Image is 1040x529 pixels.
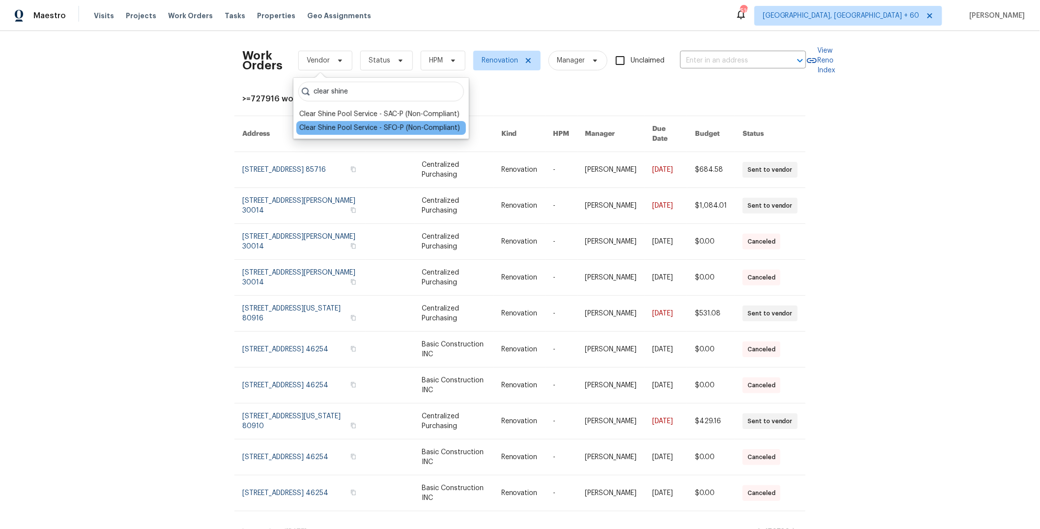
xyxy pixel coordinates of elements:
[493,116,546,152] th: Kind
[349,452,358,461] button: Copy Address
[349,206,358,215] button: Copy Address
[429,56,443,65] span: HPM
[242,51,283,70] h2: Work Orders
[546,152,578,188] td: -
[493,296,546,332] td: Renovation
[307,11,371,21] span: Geo Assignments
[763,11,920,21] span: [GEOGRAPHIC_DATA], [GEOGRAPHIC_DATA] + 60
[349,165,358,174] button: Copy Address
[687,116,735,152] th: Budget
[414,368,493,404] td: Basic Construction INC
[414,332,493,368] td: Basic Construction INC
[299,109,460,119] div: Clear Shine Pool Service - SAC-P (Non-Compliant)
[414,152,493,188] td: Centralized Purchasing
[631,56,664,66] span: Unclaimed
[578,368,645,404] td: [PERSON_NAME]
[414,260,493,296] td: Centralized Purchasing
[578,260,645,296] td: [PERSON_NAME]
[806,46,836,75] a: View Reno Index
[557,56,585,65] span: Manager
[414,296,493,332] td: Centralized Purchasing
[257,11,295,21] span: Properties
[546,332,578,368] td: -
[680,53,779,68] input: Enter in an address
[546,439,578,475] td: -
[414,439,493,475] td: Basic Construction INC
[966,11,1025,21] span: [PERSON_NAME]
[33,11,66,21] span: Maestro
[493,475,546,511] td: Renovation
[493,152,546,188] td: Renovation
[546,368,578,404] td: -
[414,188,493,224] td: Centralized Purchasing
[578,152,645,188] td: [PERSON_NAME]
[493,368,546,404] td: Renovation
[578,116,645,152] th: Manager
[546,188,578,224] td: -
[168,11,213,21] span: Work Orders
[578,332,645,368] td: [PERSON_NAME]
[493,224,546,260] td: Renovation
[578,404,645,439] td: [PERSON_NAME]
[546,224,578,260] td: -
[482,56,518,65] span: Renovation
[349,380,358,389] button: Copy Address
[349,421,358,430] button: Copy Address
[414,224,493,260] td: Centralized Purchasing
[225,12,245,19] span: Tasks
[578,188,645,224] td: [PERSON_NAME]
[740,6,747,16] div: 516
[578,224,645,260] td: [PERSON_NAME]
[242,94,798,104] div: >=727916 work orders
[126,11,156,21] span: Projects
[299,123,460,133] div: Clear Shine Pool Service - SFO-P (Non-Compliant)
[307,56,330,65] span: Vendor
[493,260,546,296] td: Renovation
[414,475,493,511] td: Basic Construction INC
[493,332,546,368] td: Renovation
[793,54,807,67] button: Open
[645,116,687,152] th: Due Date
[369,56,390,65] span: Status
[546,116,578,152] th: HPM
[94,11,114,21] span: Visits
[578,296,645,332] td: [PERSON_NAME]
[349,242,358,250] button: Copy Address
[493,188,546,224] td: Renovation
[493,439,546,475] td: Renovation
[578,475,645,511] td: [PERSON_NAME]
[546,296,578,332] td: -
[349,488,358,497] button: Copy Address
[735,116,806,152] th: Status
[546,404,578,439] td: -
[546,260,578,296] td: -
[578,439,645,475] td: [PERSON_NAME]
[349,278,358,286] button: Copy Address
[349,344,358,353] button: Copy Address
[546,475,578,511] td: -
[349,313,358,322] button: Copy Address
[234,116,366,152] th: Address
[414,404,493,439] td: Centralized Purchasing
[493,404,546,439] td: Renovation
